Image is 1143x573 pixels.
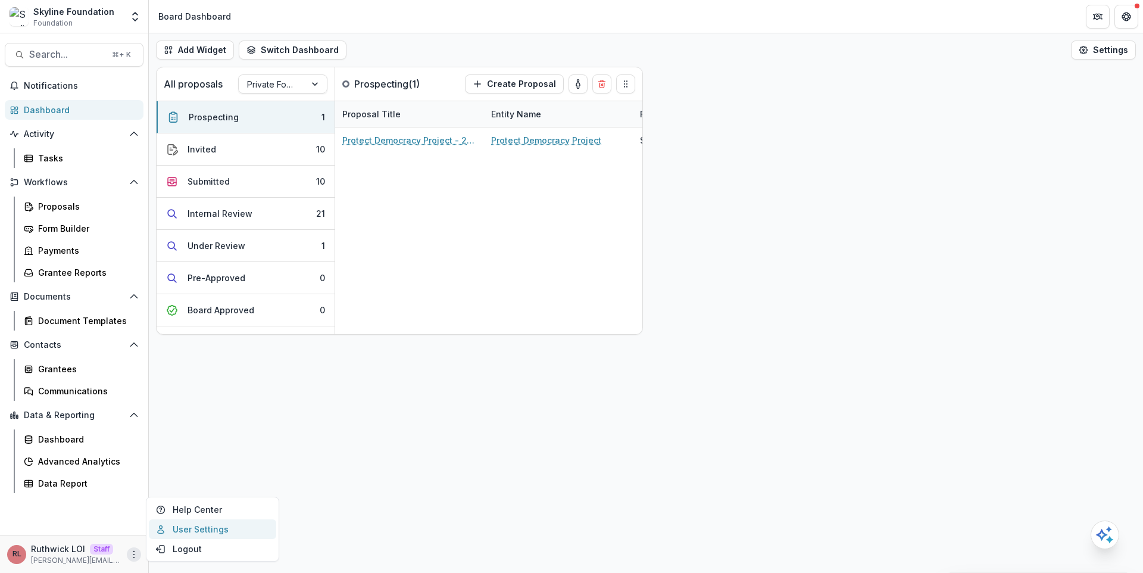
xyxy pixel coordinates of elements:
[38,477,134,490] div: Data Report
[616,74,635,94] button: Drag
[127,5,143,29] button: Open entity switcher
[633,101,722,127] div: Funding Requested
[484,108,548,120] div: Entity Name
[19,311,143,331] a: Document Templates
[24,177,124,188] span: Workflows
[320,304,325,316] div: 0
[5,76,143,95] button: Notifications
[38,244,134,257] div: Payments
[38,314,134,327] div: Document Templates
[5,287,143,306] button: Open Documents
[38,152,134,164] div: Tasks
[19,381,143,401] a: Communications
[157,262,335,294] button: Pre-Approved0
[29,49,105,60] span: Search...
[19,474,143,493] a: Data Report
[188,304,254,316] div: Board Approved
[5,100,143,120] a: Dashboard
[189,111,239,123] div: Prospecting
[321,111,325,123] div: 1
[38,455,134,468] div: Advanced Analytics
[592,74,611,94] button: Delete card
[33,5,114,18] div: Skyline Foundation
[158,10,231,23] div: Board Dashboard
[33,18,73,29] span: Foundation
[24,340,124,350] span: Contacts
[5,43,143,67] button: Search...
[157,133,335,166] button: Invited10
[24,129,124,139] span: Activity
[321,239,325,252] div: 1
[38,363,134,375] div: Grantees
[484,101,633,127] div: Entity Name
[5,406,143,425] button: Open Data & Reporting
[38,385,134,397] div: Communications
[19,197,143,216] a: Proposals
[188,239,245,252] div: Under Review
[640,134,651,147] div: $0
[19,263,143,282] a: Grantee Reports
[156,41,234,60] button: Add Widget
[31,555,122,566] p: [PERSON_NAME][EMAIL_ADDRESS][DOMAIN_NAME]
[38,266,134,279] div: Grantee Reports
[1071,41,1136,60] button: Settings
[491,134,601,147] a: Protect Democracy Project
[19,359,143,379] a: Grantees
[316,175,325,188] div: 10
[38,200,134,213] div: Proposals
[19,429,143,449] a: Dashboard
[316,207,325,220] div: 21
[157,230,335,262] button: Under Review1
[465,74,564,94] button: Create Proposal
[13,550,21,558] div: Ruthwick LOI
[188,207,252,220] div: Internal Review
[157,166,335,198] button: Submitted10
[157,198,335,230] button: Internal Review21
[1091,521,1119,549] button: Open AI Assistant
[110,48,133,61] div: ⌘ + K
[24,81,139,91] span: Notifications
[188,143,216,155] div: Invited
[316,143,325,155] div: 10
[1114,5,1138,29] button: Get Help
[335,108,408,120] div: Proposal Title
[342,134,477,147] a: Protect Democracy Project - 2025 - New Application
[335,101,484,127] div: Proposal Title
[127,547,141,562] button: More
[19,241,143,260] a: Payments
[90,544,113,555] p: Staff
[19,451,143,471] a: Advanced Analytics
[24,292,124,302] span: Documents
[5,124,143,144] button: Open Activity
[154,8,236,25] nav: breadcrumb
[5,335,143,354] button: Open Contacts
[157,101,335,133] button: Prospecting1
[1086,5,1110,29] button: Partners
[239,41,346,60] button: Switch Dashboard
[5,173,143,192] button: Open Workflows
[19,219,143,238] a: Form Builder
[24,104,134,116] div: Dashboard
[38,222,134,235] div: Form Builder
[31,543,85,555] p: Ruthwick LOI
[188,175,230,188] div: Submitted
[354,77,444,91] p: Prospecting ( 1 )
[164,77,223,91] p: All proposals
[633,108,722,120] div: Funding Requested
[188,272,245,284] div: Pre-Approved
[38,433,134,446] div: Dashboard
[569,74,588,94] button: toggle-assigned-to-me
[19,148,143,168] a: Tasks
[24,410,124,421] span: Data & Reporting
[157,294,335,326] button: Board Approved0
[320,272,325,284] div: 0
[10,7,29,26] img: Skyline Foundation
